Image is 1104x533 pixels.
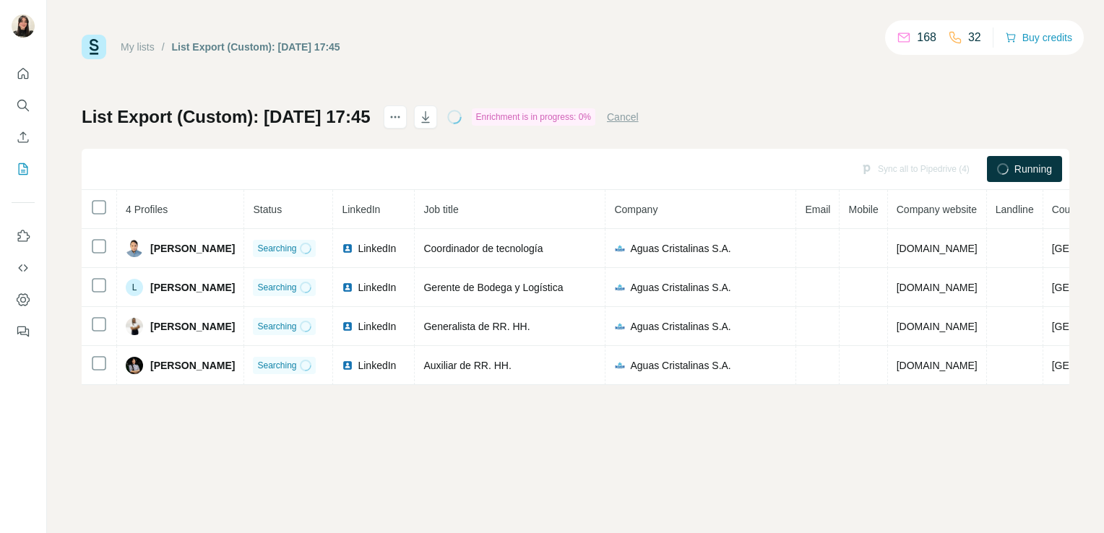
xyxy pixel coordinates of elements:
img: LinkedIn logo [342,360,353,371]
span: LinkedIn [342,204,380,215]
span: Aguas Cristalinas S.A. [630,280,730,295]
span: Searching [257,281,296,294]
span: LinkedIn [358,319,396,334]
span: LinkedIn [358,241,396,256]
span: Running [1014,162,1052,176]
button: Enrich CSV [12,124,35,150]
span: Generalista de RR. HH. [423,321,530,332]
img: Avatar [126,357,143,374]
button: My lists [12,156,35,182]
span: Email [805,204,830,215]
button: Cancel [607,110,639,124]
span: [PERSON_NAME] [150,241,235,256]
span: [PERSON_NAME] [150,319,235,334]
span: LinkedIn [358,280,396,295]
span: Searching [257,242,296,255]
button: Quick start [12,61,35,87]
li: / [162,40,165,54]
img: company-logo [614,360,626,371]
div: L [126,279,143,296]
h1: List Export (Custom): [DATE] 17:45 [82,105,371,129]
span: 4 Profiles [126,204,168,215]
span: [DOMAIN_NAME] [897,282,978,293]
button: Feedback [12,318,35,344]
img: Avatar [126,318,143,335]
span: Aguas Cristalinas S.A. [630,241,730,256]
span: [PERSON_NAME] [150,280,235,295]
div: List Export (Custom): [DATE] 17:45 [172,40,340,54]
span: Coordinador de tecnología [423,243,543,254]
button: Search [12,92,35,118]
img: LinkedIn logo [342,282,353,293]
span: Job title [423,204,458,215]
img: Avatar [12,14,35,38]
span: LinkedIn [358,358,396,373]
img: Avatar [126,240,143,257]
span: Searching [257,359,296,372]
img: LinkedIn logo [342,243,353,254]
span: [DOMAIN_NAME] [897,243,978,254]
span: Searching [257,320,296,333]
button: Dashboard [12,287,35,313]
button: Use Surfe API [12,255,35,281]
button: Buy credits [1005,27,1072,48]
span: Status [253,204,282,215]
img: company-logo [614,321,626,332]
span: Auxiliar de RR. HH. [423,360,511,371]
span: Mobile [848,204,878,215]
p: 168 [917,29,936,46]
a: My lists [121,41,155,53]
span: Country [1052,204,1087,215]
span: [DOMAIN_NAME] [897,321,978,332]
span: [DOMAIN_NAME] [897,360,978,371]
img: company-logo [614,243,626,254]
span: Company [614,204,657,215]
img: Surfe Logo [82,35,106,59]
button: actions [384,105,407,129]
span: Aguas Cristalinas S.A. [630,319,730,334]
img: LinkedIn logo [342,321,353,332]
span: Gerente de Bodega y Logística [423,282,563,293]
button: Use Surfe on LinkedIn [12,223,35,249]
span: [PERSON_NAME] [150,358,235,373]
div: Enrichment is in progress: 0% [472,108,595,126]
span: Company website [897,204,977,215]
span: Aguas Cristalinas S.A. [630,358,730,373]
img: company-logo [614,282,626,293]
span: Landline [996,204,1034,215]
p: 32 [968,29,981,46]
